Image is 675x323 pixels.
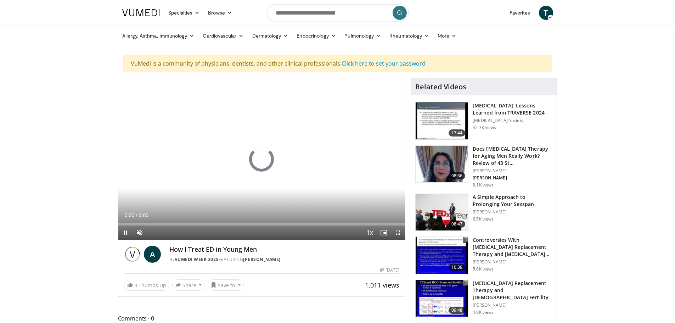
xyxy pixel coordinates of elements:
p: [PERSON_NAME] [473,168,552,174]
a: 08:36 Does [MEDICAL_DATA] Therapy for Aging Men Really Work? Review of 43 St… [PERSON_NAME] [PERS... [415,145,552,188]
button: Pause [118,225,133,240]
div: [DATE] [380,267,399,273]
button: Playback Rate [362,225,377,240]
button: Share [172,279,205,291]
img: 1317c62a-2f0d-4360-bee0-b1bff80fed3c.150x105_q85_crop-smart_upscale.jpg [416,102,468,139]
p: 8.1K views [473,182,494,188]
a: Allergy, Asthma, Immunology [118,29,199,43]
a: 3 Thumbs Up [124,280,169,291]
button: Unmute [133,225,147,240]
span: 0:00 [139,212,148,218]
h4: Related Videos [415,83,466,91]
span: Comments 0 [118,314,406,323]
img: Vumedi Week 2025 [124,246,141,263]
a: Dermatology [248,29,293,43]
video-js: Video Player [118,78,405,240]
a: Specialties [164,6,204,20]
a: [PERSON_NAME] [243,256,281,262]
div: VuMedi is a community of physicians, dentists, and other clinical professionals. [123,55,552,72]
span: 09:48 [449,307,466,314]
span: 10:39 [449,264,466,271]
span: 1,011 views [365,281,399,289]
img: 58e29ddd-d015-4cd9-bf96-f28e303b730c.150x105_q85_crop-smart_upscale.jpg [416,280,468,317]
img: 418933e4-fe1c-4c2e-be56-3ce3ec8efa3b.150x105_q85_crop-smart_upscale.jpg [416,237,468,274]
h3: [MEDICAL_DATA] Replacement Therapy and [DEMOGRAPHIC_DATA] Fertility [473,280,552,301]
a: A [144,246,161,263]
span: 0:00 [125,212,134,218]
span: 17:44 [449,129,466,137]
p: [MEDICAL_DATA] Society [473,118,552,123]
p: [PERSON_NAME] [473,302,552,308]
h3: Controversies With [MEDICAL_DATA] Replacement Therapy and [MEDICAL_DATA] Can… [473,236,552,258]
h3: A Simple Approach to Prolonging Your Sexspan [473,194,552,208]
a: Endocrinology [292,29,340,43]
a: 17:44 [MEDICAL_DATA]: Lessons Learned from TRAVERSE 2024 [MEDICAL_DATA] Society 42.3K views [415,102,552,140]
a: Click here to set your password [342,60,426,67]
a: 09:48 [MEDICAL_DATA] Replacement Therapy and [DEMOGRAPHIC_DATA] Fertility [PERSON_NAME] 4.0K views [415,280,552,317]
p: [PERSON_NAME] [473,259,552,265]
a: More [433,29,461,43]
p: 5.6K views [473,266,494,272]
button: Save to [208,279,244,291]
p: 4.0K views [473,310,494,315]
a: T [539,6,553,20]
p: [PERSON_NAME] [473,175,552,181]
span: 08:36 [449,172,466,179]
img: VuMedi Logo [122,9,160,16]
a: Favorites [505,6,535,20]
a: Pulmonology [340,29,385,43]
h3: [MEDICAL_DATA]: Lessons Learned from TRAVERSE 2024 [473,102,552,116]
span: 08:47 [449,221,466,228]
p: 6.5K views [473,216,494,222]
p: 42.3K views [473,125,496,130]
a: Browse [204,6,236,20]
span: / [136,212,137,218]
a: Vumedi Week 2025 [175,256,219,262]
span: 3 [134,282,137,289]
a: Rheumatology [385,29,433,43]
button: Fullscreen [391,225,405,240]
h4: How I Treat ED in Young Men [169,246,400,254]
a: 08:47 A Simple Approach to Prolonging Your Sexspan [PERSON_NAME] 6.5K views [415,194,552,231]
img: c4bd4661-e278-4c34-863c-57c104f39734.150x105_q85_crop-smart_upscale.jpg [416,194,468,231]
a: 10:39 Controversies With [MEDICAL_DATA] Replacement Therapy and [MEDICAL_DATA] Can… [PERSON_NAME]... [415,236,552,274]
button: Enable picture-in-picture mode [377,225,391,240]
div: Progress Bar [118,223,405,225]
img: 4d4bce34-7cbb-4531-8d0c-5308a71d9d6c.150x105_q85_crop-smart_upscale.jpg [416,146,468,183]
p: [PERSON_NAME] [473,209,552,215]
div: By FEATURING [169,256,400,263]
h3: Does [MEDICAL_DATA] Therapy for Aging Men Really Work? Review of 43 St… [473,145,552,167]
a: Cardiovascular [198,29,248,43]
input: Search topics, interventions [267,4,409,21]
